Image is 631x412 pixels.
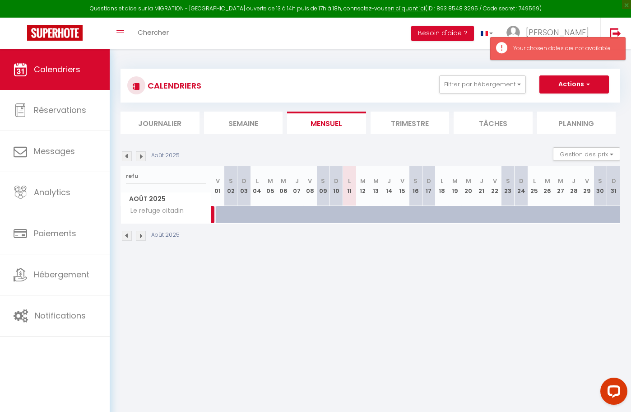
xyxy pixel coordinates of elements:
abbr: D [242,177,246,185]
li: Trimestre [371,112,450,134]
th: 15 [396,166,409,206]
abbr: D [427,177,431,185]
th: 30 [594,166,607,206]
img: Super Booking [27,25,83,41]
abbr: D [519,177,524,185]
th: 17 [422,166,435,206]
th: 04 [251,166,264,206]
th: 28 [567,166,580,206]
abbr: S [413,177,418,185]
th: 20 [462,166,475,206]
th: 16 [409,166,422,206]
th: 09 [316,166,329,206]
abbr: J [295,177,299,185]
th: 26 [541,166,554,206]
th: 23 [501,166,515,206]
li: Mensuel [287,112,366,134]
abbr: L [441,177,443,185]
span: Chercher [138,28,169,37]
button: Gestion des prix [553,147,620,161]
th: 19 [449,166,462,206]
abbr: M [268,177,273,185]
span: Août 2025 [121,192,211,206]
th: 22 [488,166,501,206]
span: Notifications [35,310,86,321]
abbr: S [321,177,325,185]
abbr: M [466,177,471,185]
th: 27 [554,166,567,206]
li: Tâches [454,112,533,134]
abbr: M [373,177,379,185]
button: Filtrer par hébergement [439,75,526,94]
th: 13 [369,166,382,206]
abbr: D [612,177,616,185]
span: [PERSON_NAME] [526,27,589,38]
th: 01 [211,166,224,206]
abbr: L [533,177,536,185]
th: 08 [303,166,316,206]
abbr: V [493,177,497,185]
abbr: J [480,177,483,185]
li: Planning [537,112,616,134]
th: 24 [515,166,528,206]
p: Août 2025 [151,151,180,160]
a: Chercher [131,18,176,49]
span: Hébergement [34,269,89,280]
li: Semaine [204,112,283,134]
abbr: M [281,177,286,185]
button: Actions [539,75,609,94]
a: ... [PERSON_NAME] [500,18,600,49]
abbr: V [308,177,312,185]
p: Août 2025 [151,231,180,239]
abbr: V [216,177,220,185]
img: ... [506,26,520,39]
input: Rechercher un logement... [126,168,206,184]
h3: CALENDRIERS [145,75,201,96]
abbr: M [545,177,550,185]
span: Messages [34,145,75,157]
img: logout [610,28,621,39]
span: Analytics [34,187,70,198]
abbr: M [360,177,366,185]
div: Your chosen dates are not available [513,44,616,53]
li: Journalier [121,112,200,134]
span: Calendriers [34,64,80,75]
th: 21 [475,166,488,206]
abbr: L [256,177,259,185]
abbr: J [572,177,575,185]
th: 10 [330,166,343,206]
a: en cliquant ici [388,5,425,12]
th: 25 [528,166,541,206]
abbr: M [452,177,458,185]
th: 18 [435,166,448,206]
span: Paiements [34,228,76,239]
th: 11 [343,166,356,206]
abbr: J [387,177,391,185]
button: Besoin d'aide ? [411,26,474,41]
span: Réservations [34,104,86,116]
abbr: S [598,177,602,185]
th: 31 [607,166,620,206]
th: 03 [237,166,251,206]
span: Le refuge citadin [122,206,186,216]
abbr: L [348,177,351,185]
th: 06 [277,166,290,206]
abbr: M [558,177,563,185]
th: 02 [224,166,237,206]
abbr: V [585,177,589,185]
a: [PERSON_NAME] [211,206,216,223]
abbr: S [506,177,510,185]
abbr: S [229,177,233,185]
th: 07 [290,166,303,206]
abbr: D [334,177,339,185]
th: 29 [580,166,594,206]
th: 05 [264,166,277,206]
th: 14 [383,166,396,206]
th: 12 [356,166,369,206]
iframe: LiveChat chat widget [593,374,631,412]
abbr: V [400,177,404,185]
